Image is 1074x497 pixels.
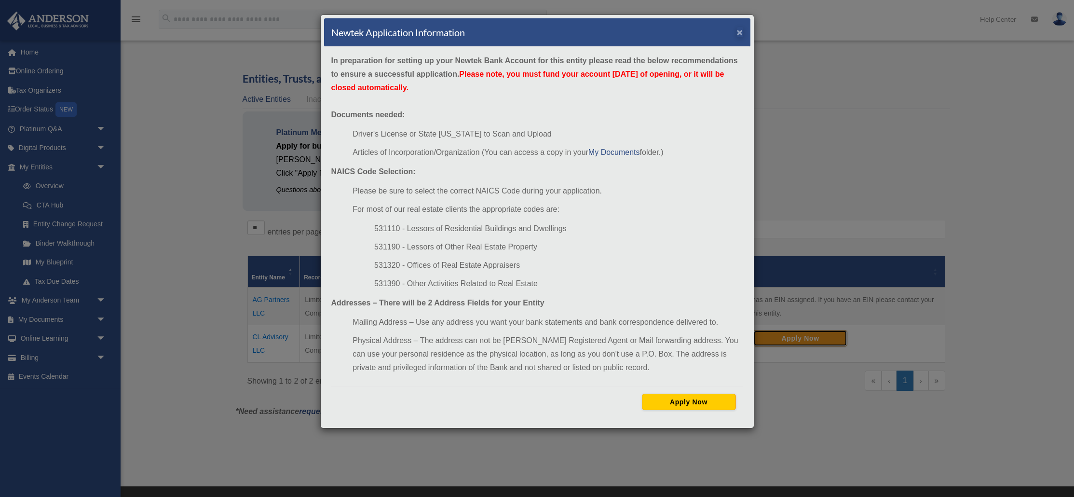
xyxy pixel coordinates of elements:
button: Apply Now [642,394,736,410]
li: Please be sure to select the correct NAICS Code during your application. [353,184,743,198]
li: 531390 - Other Activities Related to Real Estate [374,277,743,290]
li: For most of our real estate clients the appropriate codes are: [353,203,743,216]
h4: Newtek Application Information [331,26,465,39]
li: Physical Address – The address can not be [PERSON_NAME] Registered Agent or Mail forwarding addre... [353,334,743,374]
li: Driver's License or State [US_STATE] to Scan and Upload [353,127,743,141]
strong: Documents needed: [331,110,405,119]
li: 531190 - Lessors of Other Real Estate Property [374,240,743,254]
li: 531320 - Offices of Real Estate Appraisers [374,259,743,272]
a: My Documents [588,148,640,156]
li: Articles of Incorporation/Organization (You can access a copy in your folder.) [353,146,743,159]
li: 531110 - Lessors of Residential Buildings and Dwellings [374,222,743,235]
strong: In preparation for setting up your Newtek Bank Account for this entity please read the below reco... [331,56,738,92]
button: × [737,27,743,37]
strong: NAICS Code Selection: [331,167,416,176]
li: Mailing Address – Use any address you want your bank statements and bank correspondence delivered... [353,316,743,329]
strong: Addresses – There will be 2 Address Fields for your Entity [331,299,544,307]
span: Please note, you must fund your account [DATE] of opening, or it will be closed automatically. [331,70,724,92]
